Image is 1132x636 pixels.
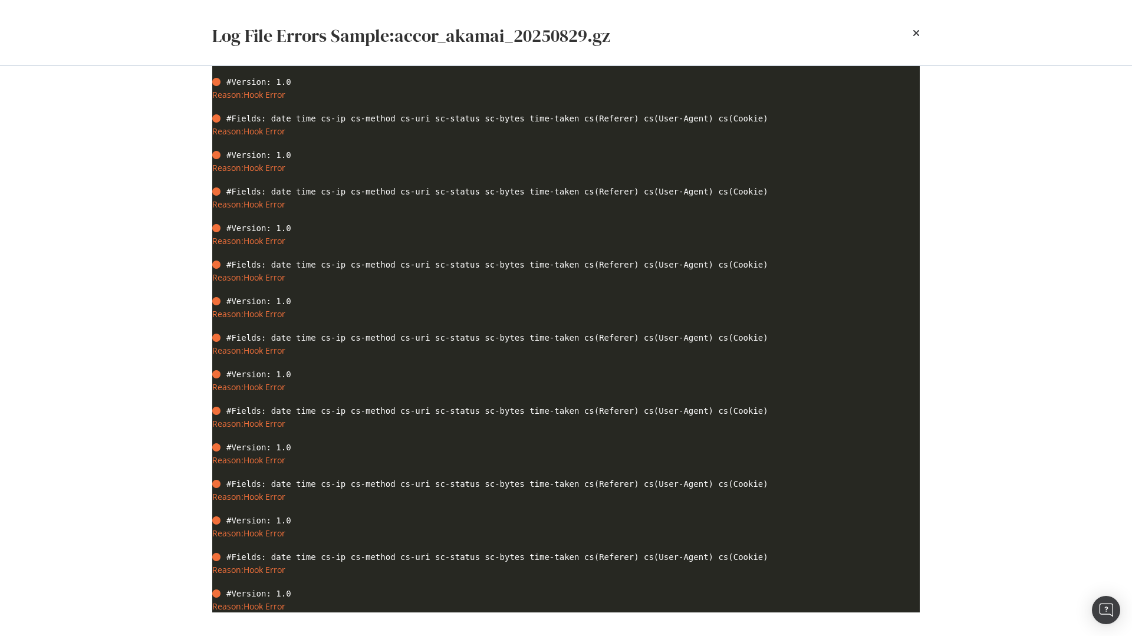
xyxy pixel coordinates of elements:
[212,601,285,612] span: Reason: Hook Error
[226,370,291,379] span: #Version: 1.0
[226,296,291,306] span: #Version: 1.0
[226,479,768,489] span: #Fields: date time cs-ip cs-method cs-uri sc-status sc-bytes time-taken cs(Referer) cs(User-Agent...
[212,491,285,502] span: Reason: Hook Error
[212,162,285,173] span: Reason: Hook Error
[226,516,291,525] span: #Version: 1.0
[226,114,768,123] span: #Fields: date time cs-ip cs-method cs-uri sc-status sc-bytes time-taken cs(Referer) cs(User-Agent...
[212,272,285,283] span: Reason: Hook Error
[1092,596,1120,624] div: Open Intercom Messenger
[212,345,285,356] span: Reason: Hook Error
[226,333,768,342] span: #Fields: date time cs-ip cs-method cs-uri sc-status sc-bytes time-taken cs(Referer) cs(User-Agent...
[913,14,920,51] div: times
[212,528,285,539] span: Reason: Hook Error
[226,552,768,562] span: #Fields: date time cs-ip cs-method cs-uri sc-status sc-bytes time-taken cs(Referer) cs(User-Agent...
[212,418,285,429] span: Reason: Hook Error
[226,443,291,452] span: #Version: 1.0
[226,77,291,87] span: #Version: 1.0
[212,126,285,137] span: Reason: Hook Error
[212,381,285,393] span: Reason: Hook Error
[212,308,285,319] span: Reason: Hook Error
[212,235,285,246] span: Reason: Hook Error
[226,150,291,160] span: #Version: 1.0
[226,223,291,233] span: #Version: 1.0
[212,454,285,466] span: Reason: Hook Error
[212,89,285,100] span: Reason: Hook Error
[212,199,285,210] span: Reason: Hook Error
[212,564,285,575] span: Reason: Hook Error
[226,589,291,598] span: #Version: 1.0
[226,406,768,416] span: #Fields: date time cs-ip cs-method cs-uri sc-status sc-bytes time-taken cs(Referer) cs(User-Agent...
[226,260,768,269] span: #Fields: date time cs-ip cs-method cs-uri sc-status sc-bytes time-taken cs(Referer) cs(User-Agent...
[212,26,610,45] h2: Log File Errors Sample: accor_akamai_20250829.gz
[226,187,768,196] span: #Fields: date time cs-ip cs-method cs-uri sc-status sc-bytes time-taken cs(Referer) cs(User-Agent...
